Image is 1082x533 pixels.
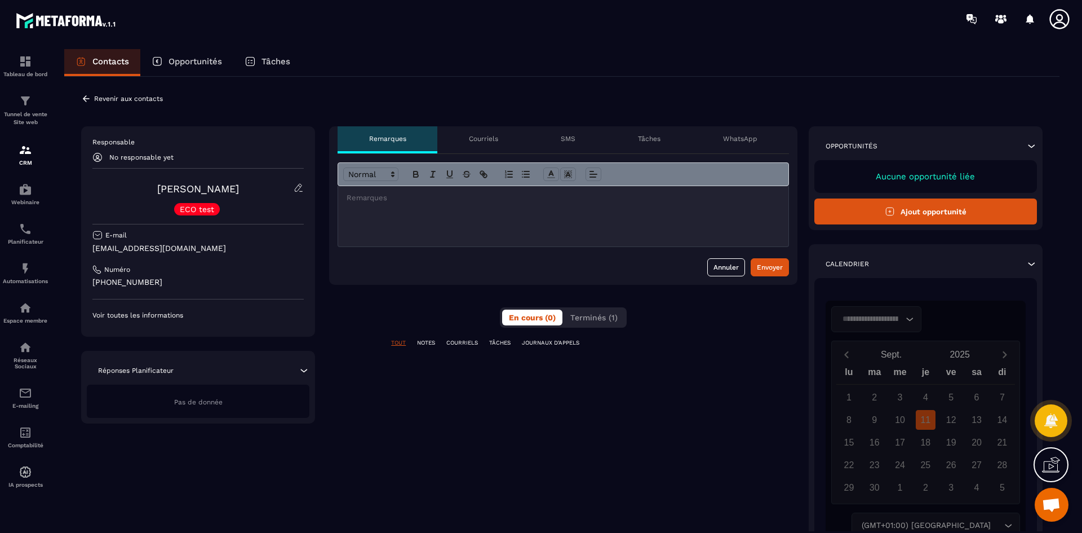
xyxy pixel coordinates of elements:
[98,366,174,375] p: Réponses Planificateur
[19,386,32,400] img: email
[19,341,32,354] img: social-network
[814,199,1037,224] button: Ajout opportunité
[19,262,32,275] img: automations
[3,111,48,126] p: Tunnel de vente Site web
[3,71,48,77] p: Tableau de bord
[109,153,174,161] p: No responsable yet
[826,142,877,151] p: Opportunités
[751,258,789,276] button: Envoyer
[3,318,48,324] p: Espace membre
[3,214,48,253] a: schedulerschedulerPlanificateur
[64,49,140,76] a: Contacts
[502,310,562,325] button: En cours (0)
[723,134,757,143] p: WhatsApp
[489,339,511,347] p: TÂCHES
[157,183,239,195] a: [PERSON_NAME]
[3,86,48,135] a: formationformationTunnel de vente Site web
[19,94,32,108] img: formation
[446,339,478,347] p: COURRIELS
[1035,488,1068,522] div: Ouvrir le chat
[3,199,48,205] p: Webinaire
[92,138,304,147] p: Responsable
[105,231,127,240] p: E-mail
[168,56,222,67] p: Opportunités
[3,332,48,378] a: social-networksocial-networkRéseaux Sociaux
[757,262,783,273] div: Envoyer
[92,56,129,67] p: Contacts
[707,258,745,276] button: Annuler
[104,265,130,274] p: Numéro
[3,174,48,214] a: automationsautomationsWebinaire
[3,293,48,332] a: automationsautomationsEspace membre
[3,253,48,293] a: automationsautomationsAutomatisations
[92,311,304,320] p: Voir toutes les informations
[826,259,869,268] p: Calendrier
[3,239,48,245] p: Planificateur
[3,135,48,174] a: formationformationCRM
[561,134,575,143] p: SMS
[19,222,32,236] img: scheduler
[19,426,32,439] img: accountant
[19,55,32,68] img: formation
[19,143,32,157] img: formation
[180,205,214,213] p: ECO test
[570,313,618,322] span: Terminés (1)
[3,482,48,488] p: IA prospects
[509,313,556,322] span: En cours (0)
[638,134,660,143] p: Tâches
[261,56,290,67] p: Tâches
[92,277,304,288] p: [PHONE_NUMBER]
[391,339,406,347] p: TOUT
[3,403,48,409] p: E-mailing
[3,278,48,284] p: Automatisations
[3,160,48,166] p: CRM
[469,134,498,143] p: Courriels
[417,339,435,347] p: NOTES
[3,357,48,369] p: Réseaux Sociaux
[19,465,32,479] img: automations
[564,310,624,325] button: Terminés (1)
[3,442,48,448] p: Comptabilité
[3,417,48,457] a: accountantaccountantComptabilité
[233,49,301,76] a: Tâches
[19,183,32,196] img: automations
[92,243,304,254] p: [EMAIL_ADDRESS][DOMAIN_NAME]
[3,378,48,417] a: emailemailE-mailing
[16,10,117,30] img: logo
[826,171,1026,182] p: Aucune opportunité liée
[174,398,223,406] span: Pas de donnée
[140,49,233,76] a: Opportunités
[369,134,406,143] p: Remarques
[94,95,163,103] p: Revenir aux contacts
[522,339,579,347] p: JOURNAUX D'APPELS
[3,46,48,86] a: formationformationTableau de bord
[19,301,32,315] img: automations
